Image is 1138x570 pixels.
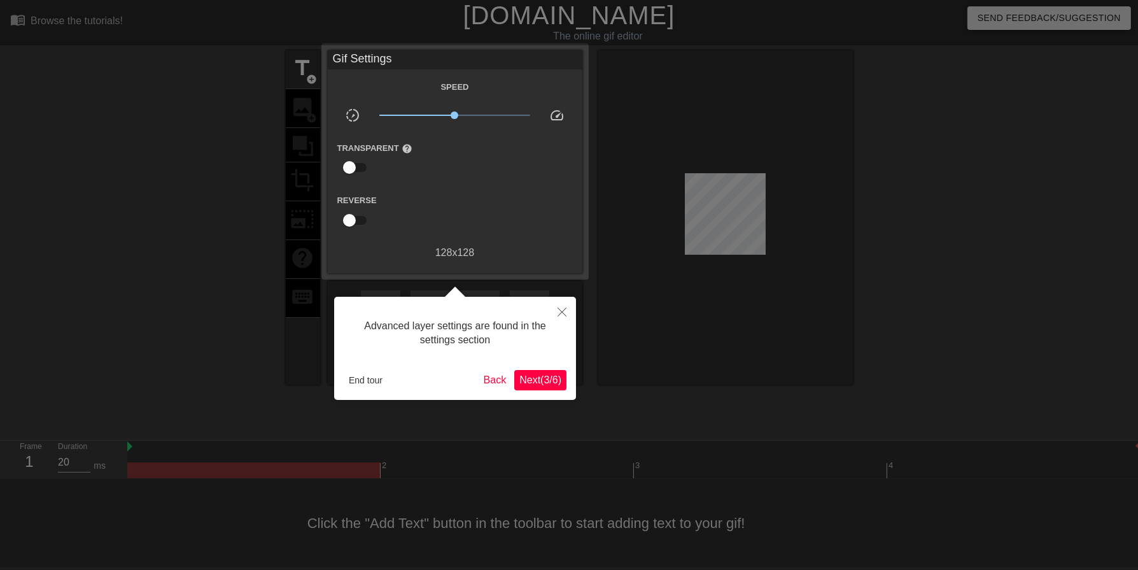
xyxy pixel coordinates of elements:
[519,374,561,385] span: Next ( 3 / 6 )
[548,297,576,326] button: Close
[344,306,566,360] div: Advanced layer settings are found in the settings section
[479,370,512,390] button: Back
[344,371,388,390] button: End tour
[514,370,566,390] button: Next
